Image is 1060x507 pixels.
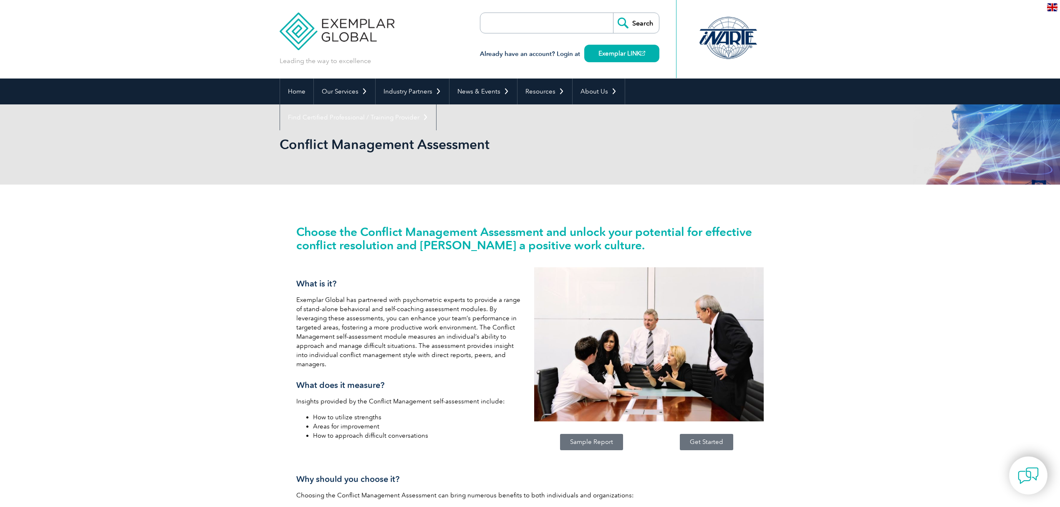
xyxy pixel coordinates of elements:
h2: Conflict Management Assessment [280,138,630,151]
p: Choosing the Conflict Management Assessment can bring numerous benefits to both individuals and o... [296,491,764,500]
a: Industry Partners [376,79,449,104]
span: Sample Report [570,439,613,445]
h3: What does it measure? [296,380,526,390]
li: Areas for improvement [313,422,526,431]
img: contact-chat.png [1018,465,1039,486]
h3: What is it? [296,279,526,289]
a: Sample Report [560,434,623,450]
li: How to utilize strengths [313,413,526,422]
input: Search [613,13,659,33]
p: Exemplar Global has partnered with psychometric experts to provide a range of stand-alone behavio... [296,295,526,369]
span: Get Started [690,439,723,445]
h2: Choose the Conflict Management Assessment and unlock your potential for effective conflict resolu... [296,225,764,252]
a: News & Events [449,79,517,104]
a: Resources [517,79,572,104]
img: open_square.png [641,51,645,56]
a: Exemplar LINK [584,45,659,62]
h3: Why should you choose it? [296,474,764,484]
p: Insights provided by the Conflict Management self-assessment include: [296,397,526,406]
h3: Already have an account? Login at [480,49,659,59]
img: conflict [534,267,764,421]
a: Home [280,79,313,104]
li: How to approach difficult conversations [313,431,526,440]
a: Get Started [680,434,733,450]
img: en [1047,3,1057,11]
a: Our Services [314,79,375,104]
a: About Us [573,79,625,104]
p: Leading the way to excellence [280,56,371,66]
a: Find Certified Professional / Training Provider [280,104,436,130]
